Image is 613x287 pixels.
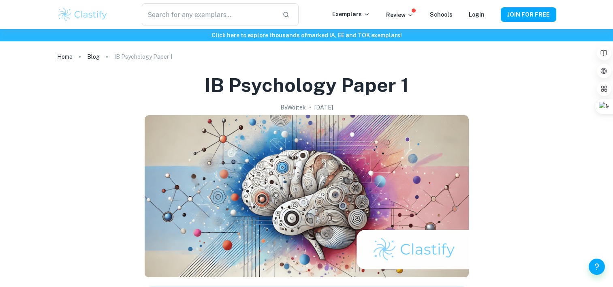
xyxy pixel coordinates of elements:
h2: By Wojtek [280,103,306,112]
button: Help and Feedback [589,259,605,275]
p: Exemplars [332,10,370,19]
a: Schools [430,11,453,18]
button: JOIN FOR FREE [501,7,556,22]
h6: Click here to explore thousands of marked IA, EE and TOK exemplars ! [2,31,611,40]
a: Blog [87,51,100,62]
p: • [309,103,311,112]
img: Clastify logo [57,6,109,23]
a: Home [57,51,73,62]
p: Review [386,11,414,19]
a: Login [469,11,485,18]
img: IB Psychology Paper 1 cover image [145,115,469,277]
input: Search for any exemplars... [142,3,276,26]
h2: [DATE] [314,103,333,112]
h1: IB Psychology Paper 1 [205,72,409,98]
p: IB Psychology Paper 1 [114,52,173,61]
